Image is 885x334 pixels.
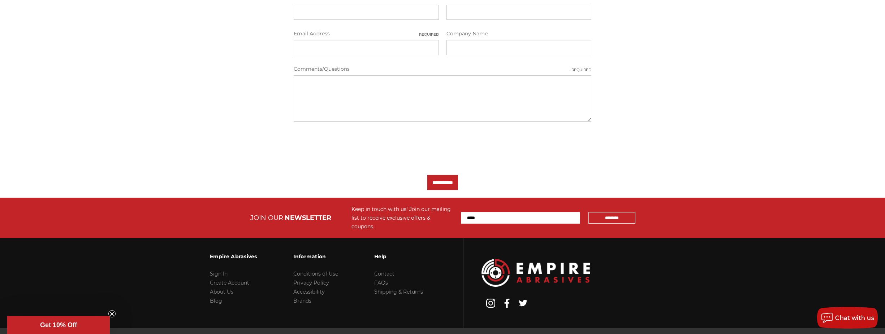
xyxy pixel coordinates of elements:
[210,249,257,264] h3: Empire Abrasives
[294,65,591,73] label: Comments/Questions
[293,289,325,295] a: Accessibility
[835,315,874,321] span: Chat with us
[374,249,423,264] h3: Help
[293,249,338,264] h3: Information
[294,132,403,160] iframe: reCAPTCHA
[210,280,249,286] a: Create Account
[108,310,116,317] button: Close teaser
[293,298,311,304] a: Brands
[210,298,222,304] a: Blog
[482,259,590,287] img: Empire Abrasives Logo Image
[7,316,110,334] div: Get 10% OffClose teaser
[571,67,591,72] small: Required
[293,280,329,286] a: Privacy Policy
[293,271,338,277] a: Conditions of Use
[210,289,233,295] a: About Us
[294,30,439,38] label: Email Address
[285,214,331,222] span: NEWSLETTER
[817,307,878,329] button: Chat with us
[351,205,454,231] div: Keep in touch with us! Join our mailing list to receive exclusive offers & coupons.
[250,214,283,222] span: JOIN OUR
[419,32,439,37] small: Required
[374,271,394,277] a: Contact
[374,289,423,295] a: Shipping & Returns
[374,280,388,286] a: FAQs
[210,271,228,277] a: Sign In
[446,30,591,38] label: Company Name
[40,321,77,329] span: Get 10% Off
